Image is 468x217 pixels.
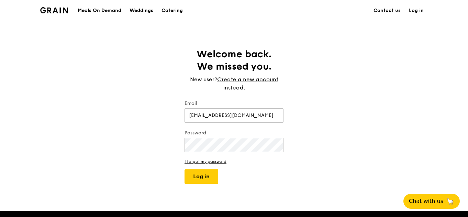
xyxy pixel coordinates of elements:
[405,0,428,21] a: Log in
[78,0,121,21] div: Meals On Demand
[369,0,405,21] a: Contact us
[403,194,460,209] button: Chat with us🦙
[217,75,278,84] a: Create a new account
[40,7,68,13] img: Grain
[409,197,443,205] span: Chat with us
[157,0,187,21] a: Catering
[190,76,217,83] span: New user?
[223,84,245,91] span: instead.
[185,169,218,184] button: Log in
[185,130,283,136] label: Password
[185,100,283,107] label: Email
[185,159,283,164] a: I forgot my password
[446,197,454,205] span: 🦙
[185,48,283,73] h1: Welcome back. We missed you.
[130,0,153,21] div: Weddings
[125,0,157,21] a: Weddings
[161,0,183,21] div: Catering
